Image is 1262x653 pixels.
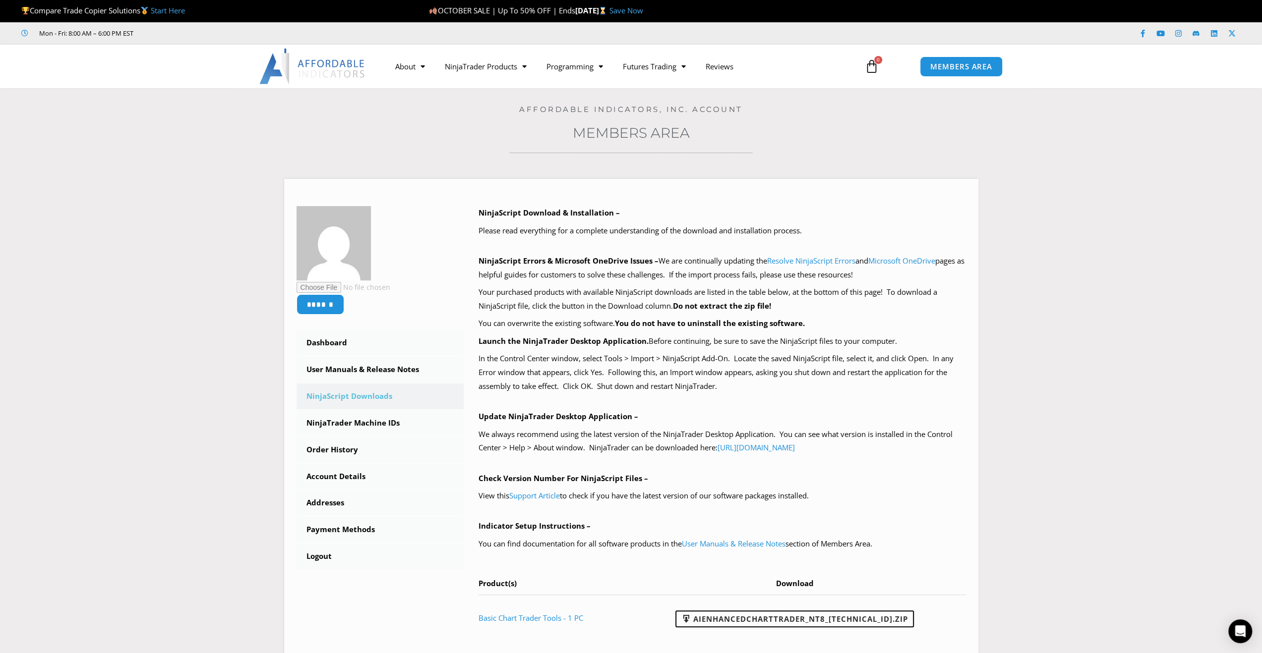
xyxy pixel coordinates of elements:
a: Dashboard [297,330,464,356]
b: NinjaScript Errors & Microsoft OneDrive Issues – [479,256,659,266]
a: MEMBERS AREA [920,56,1003,77]
a: Futures Trading [613,55,696,78]
a: User Manuals & Release Notes [682,539,785,548]
img: ⌛ [599,7,606,14]
a: NinjaTrader Products [435,55,537,78]
a: Resolve NinjaScript Errors [767,256,855,266]
img: 🍂 [429,7,437,14]
a: Programming [537,55,613,78]
a: 0 [850,52,894,81]
a: Save Now [609,5,643,15]
b: Update NinjaTrader Desktop Application – [479,411,638,421]
a: Logout [297,544,464,569]
span: Product(s) [479,578,517,588]
a: NinjaScript Downloads [297,383,464,409]
div: Open Intercom Messenger [1228,619,1252,643]
b: Launch the NinjaTrader Desktop Application. [479,336,649,346]
a: [URL][DOMAIN_NAME] [718,442,795,452]
a: Members Area [573,124,690,141]
b: You do not have to uninstall the existing software. [615,318,805,328]
b: Check Version Number For NinjaScript Files – [479,473,648,483]
a: Affordable Indicators, Inc. Account [519,105,743,114]
a: Basic Chart Trader Tools - 1 PC [479,613,583,623]
img: LogoAI | Affordable Indicators – NinjaTrader [259,49,366,84]
img: 🏆 [22,7,29,14]
span: Compare Trade Copier Solutions [21,5,185,15]
a: Order History [297,437,464,463]
a: Reviews [696,55,743,78]
nav: Account pages [297,330,464,569]
a: NinjaTrader Machine IDs [297,410,464,436]
p: You can find documentation for all software products in the section of Members Area. [479,537,966,551]
a: AIEnhancedChartTrader_NT8_[TECHNICAL_ID].zip [675,610,914,627]
img: 981f0546d1ba4e53201d04596191b196459c2895fb9ce6d24865f1109c87d435 [297,206,371,280]
p: We always recommend using the latest version of the NinjaTrader Desktop Application. You can see ... [479,428,966,455]
span: 0 [874,56,882,64]
strong: [DATE] [575,5,609,15]
b: Do not extract the zip file! [673,301,771,311]
p: We are continually updating the and pages as helpful guides for customers to solve these challeng... [479,254,966,282]
p: Please read everything for a complete understanding of the download and installation process. [479,224,966,238]
span: Download [776,578,814,588]
a: Microsoft OneDrive [868,256,935,266]
iframe: Customer reviews powered by Trustpilot [147,28,296,38]
nav: Menu [385,55,853,78]
b: Indicator Setup Instructions – [479,521,591,531]
a: User Manuals & Release Notes [297,357,464,382]
p: You can overwrite the existing software. [479,317,966,330]
a: Addresses [297,490,464,516]
span: Mon - Fri: 8:00 AM – 6:00 PM EST [37,27,133,39]
a: Support Article [509,490,560,500]
p: View this to check if you have the latest version of our software packages installed. [479,489,966,503]
b: NinjaScript Download & Installation – [479,208,620,218]
a: Account Details [297,464,464,490]
span: MEMBERS AREA [930,63,992,70]
p: Before continuing, be sure to save the NinjaScript files to your computer. [479,334,966,348]
a: Start Here [151,5,185,15]
span: OCTOBER SALE | Up To 50% OFF | Ends [429,5,575,15]
a: About [385,55,435,78]
p: Your purchased products with available NinjaScript downloads are listed in the table below, at th... [479,285,966,313]
p: In the Control Center window, select Tools > Import > NinjaScript Add-On. Locate the saved NinjaS... [479,352,966,393]
img: 🥇 [141,7,148,14]
a: Payment Methods [297,517,464,543]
